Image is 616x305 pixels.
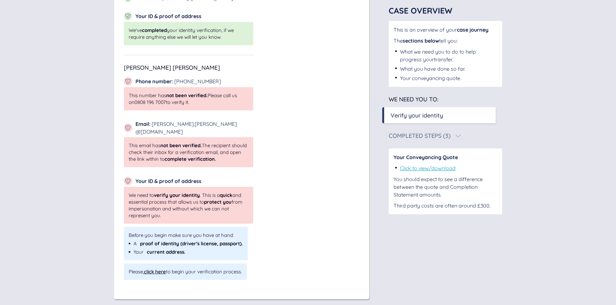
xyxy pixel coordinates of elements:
span: current address. [147,249,186,255]
span: sections below [403,37,439,44]
span: Your ID & proof of address [135,178,201,184]
div: A [129,240,243,247]
span: This email has The recipient should check their inbox for a verification email, and open the link... [129,142,247,162]
span: We need you to: [389,96,438,103]
div: You should expect to see a difference between the quote and Completion Statement amounts. [394,175,497,198]
span: not been verified. [166,92,208,98]
span: complete verification. [165,156,216,162]
div: Verify your identity [391,111,443,120]
div: Third party costs are often around £300. [394,202,497,209]
span: Your Conveyancing Quote [394,154,458,160]
span: [PERSON_NAME] [PERSON_NAME] [124,64,220,71]
div: click here [144,269,166,275]
div: Completed Steps (3) [389,133,451,139]
div: The tell you: [394,37,497,45]
span: completed [142,27,167,33]
span: protect you [204,199,232,205]
span: quick [220,192,232,198]
a: Click to view/download [400,165,456,171]
div: Your conveyancing quote. [400,74,461,82]
span: case journey [457,26,488,33]
span: This number has Please call us on 0808 196 7007 to verify it. [129,92,237,105]
span: Please, to begin your verification process. [129,268,242,275]
div: What you have done so far. [400,65,465,73]
div: [PERSON_NAME].[PERSON_NAME] @[DOMAIN_NAME] [135,120,253,136]
span: Your ID & proof of address [135,13,201,19]
span: verify your identity [154,192,200,198]
div: What we need you to do to help progress your transfer . [400,48,497,63]
span: Phone number : [135,78,173,85]
span: Case Overview [389,5,452,15]
div: This is an overview of your . [394,26,497,34]
div: [PHONE_NUMBER] [135,77,221,85]
span: not been verified. [160,142,202,148]
span: We've your identity verification, if we require anything else we will let you know. [129,27,248,40]
span: Before you begin make sure you have at hand: [129,232,243,239]
span: Email : [135,121,150,127]
span: proof of identity (driver's license, passport). [140,240,243,247]
span: We need to . This is a and essential process that allows us to from impersonation and without whi... [129,192,248,219]
div: Your [129,249,243,255]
